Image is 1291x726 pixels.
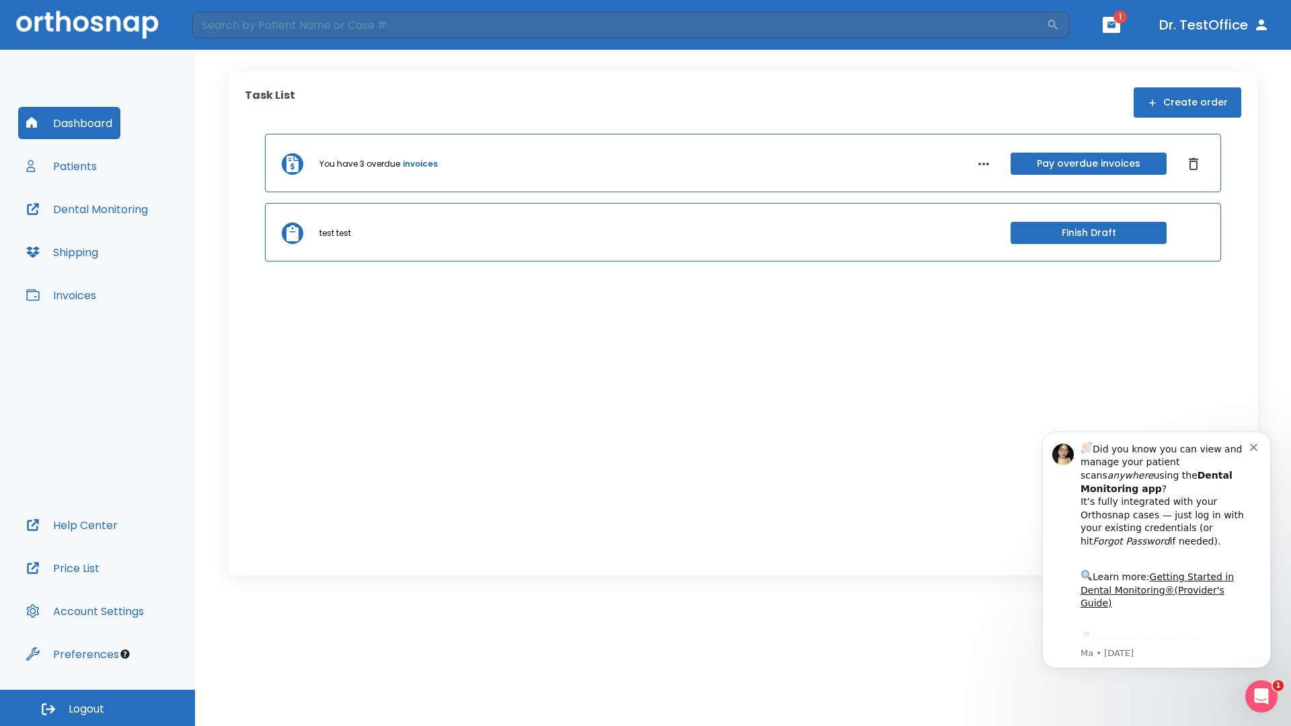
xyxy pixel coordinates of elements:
[228,29,239,40] button: Dismiss notification
[1022,411,1291,690] iframe: Intercom notifications message
[245,87,295,118] p: Task List
[58,236,228,248] p: Message from Ma, sent 1w ago
[192,11,1046,38] input: Search by Patient Name or Case #
[403,158,438,170] a: invoices
[1011,153,1167,175] button: Pay overdue invoices
[1154,13,1275,37] button: Dr. TestOffice
[18,638,127,670] button: Preferences
[18,552,108,584] button: Price List
[319,227,351,239] p: test test
[18,150,105,182] button: Patients
[58,223,178,247] a: App Store
[18,509,126,541] button: Help Center
[18,595,152,627] button: Account Settings
[119,648,131,660] div: Tooltip anchor
[1113,10,1127,24] span: 1
[1134,87,1241,118] button: Create order
[18,236,106,268] button: Shipping
[1011,222,1167,244] button: Finish Draft
[69,702,104,717] span: Logout
[18,107,120,139] button: Dashboard
[319,158,400,170] p: You have 3 overdue
[58,219,228,288] div: Download the app: | ​ Let us know if you need help getting started!
[1183,153,1204,175] button: Dismiss
[1273,680,1284,691] span: 1
[18,193,156,225] button: Dental Monitoring
[1245,680,1278,713] iframe: Intercom live chat
[16,11,159,38] img: Orthosnap
[18,279,104,311] button: Invoices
